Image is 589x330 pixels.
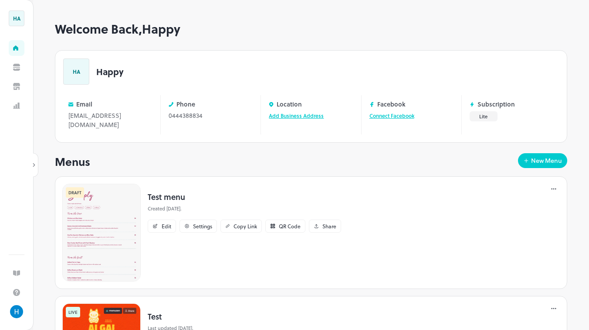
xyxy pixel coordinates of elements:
div: Help [9,285,24,304]
p: Created [DATE]. [148,205,341,213]
div: DRAFT [66,187,84,198]
a: Connect Facebook [369,112,414,120]
div: Settings [193,223,212,229]
p: Phone [176,101,195,107]
div: New Menu [531,158,562,164]
div: Share [322,223,336,229]
div: My Business [9,79,24,94]
p: Happy [96,67,124,76]
div: 0444388834 [169,111,253,120]
h1: Welcome Back, Happy [55,22,567,36]
div: Item Manager [9,59,24,75]
p: Test [148,310,341,322]
p: Menus [55,153,90,170]
div: Home [9,40,24,56]
div: LIVE [66,307,80,317]
div: Happy [9,10,24,26]
p: Facebook [377,101,406,107]
p: Subscription [477,101,515,107]
div: Copy Link [234,223,257,229]
div: QR Code [279,223,301,229]
p: Email [76,101,92,107]
a: Add Business Address [269,112,324,120]
p: Location [277,101,302,107]
img: ACg8ocLmo65ov1jpqWbz7SPT2e-d9NB992B3RkI0GUFuuXqH0rLO7g=s96-c [10,305,23,318]
div: [EMAIL_ADDRESS][DOMAIN_NAME] [68,111,152,129]
p: Test menu [148,191,341,203]
div: Guides [9,265,24,285]
img: 1676465168948jpkkhb7nf3k.jpg [62,184,141,282]
button: Lite [470,111,498,121]
div: HA [63,58,89,85]
button: New Menu [518,153,567,168]
div: Edit [162,223,171,229]
div: Analytics [9,98,24,113]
